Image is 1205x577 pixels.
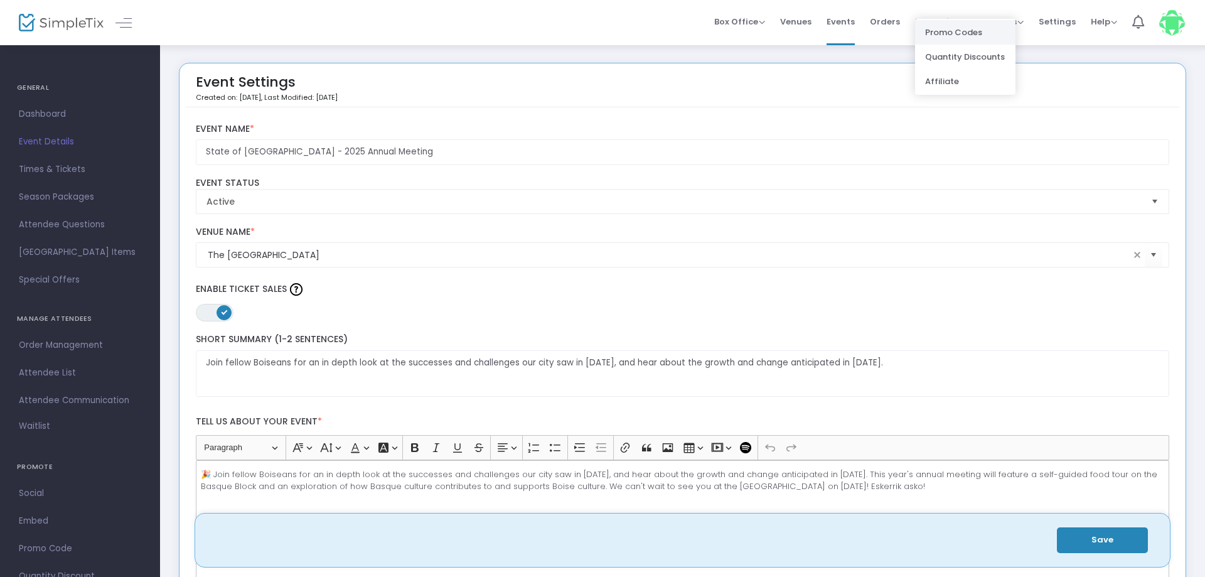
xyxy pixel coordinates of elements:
span: Events [827,6,855,38]
div: Event Settings [196,70,338,107]
input: Select Venue [208,249,1130,262]
p: Created on: [DATE] [196,92,338,103]
li: Quantity Discounts [915,45,1015,69]
label: Event Name [196,124,1170,135]
span: Orders [870,6,900,38]
button: Save [1057,527,1148,553]
input: Enter Event Name [196,139,1170,165]
li: Affiliate [915,69,1015,94]
span: [GEOGRAPHIC_DATA] Items [19,244,141,261]
span: , Last Modified: [DATE] [261,92,338,102]
span: Attendee Questions [19,217,141,233]
h4: PROMOTE [17,455,143,480]
button: Select [1146,190,1164,213]
h4: MANAGE ATTENDEES [17,306,143,332]
span: Reports [983,16,1024,28]
span: Special Offers [19,272,141,288]
span: Box Office [714,16,765,28]
span: Marketing [915,16,968,28]
div: Editor toolbar [196,435,1170,460]
span: ON [221,309,227,315]
span: Waitlist [19,420,50,433]
label: Venue Name [196,227,1170,238]
span: Help [1091,16,1117,28]
label: Enable Ticket Sales [196,280,1170,299]
h4: GENERAL [17,75,143,100]
span: Dashboard [19,106,141,122]
img: question-mark [290,283,303,296]
span: Promo Code [19,541,141,557]
span: Season Packages [19,189,141,205]
li: Promo Codes [915,20,1015,45]
span: Attendee List [19,365,141,381]
button: Paragraph [198,438,283,458]
span: Embed [19,513,141,529]
span: Social [19,485,141,502]
span: Times & Tickets [19,161,141,178]
span: Active [206,195,1142,208]
button: Select [1145,242,1162,268]
span: Settings [1039,6,1076,38]
span: Venues [780,6,811,38]
span: Order Management [19,337,141,353]
span: Attendee Communication [19,392,141,409]
span: clear [1130,247,1145,262]
span: Short Summary (1-2 Sentences) [196,333,348,345]
span: Paragraph [204,440,269,455]
p: 🎉 Join fellow Boiseans for an in depth look at the successes and challenges our city saw in [DATE... [201,468,1164,493]
label: Tell us about your event [190,409,1176,435]
span: Event Details [19,134,141,150]
label: Event Status [196,178,1170,189]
